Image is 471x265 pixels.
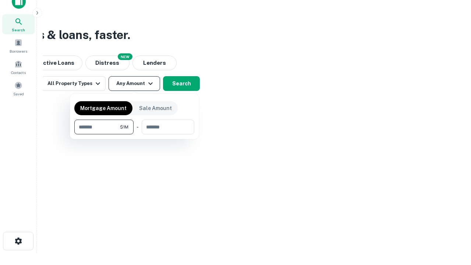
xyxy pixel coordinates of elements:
p: Sale Amount [139,104,172,112]
p: Mortgage Amount [80,104,127,112]
div: - [137,120,139,134]
iframe: Chat Widget [434,206,471,241]
span: $1M [120,124,128,130]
